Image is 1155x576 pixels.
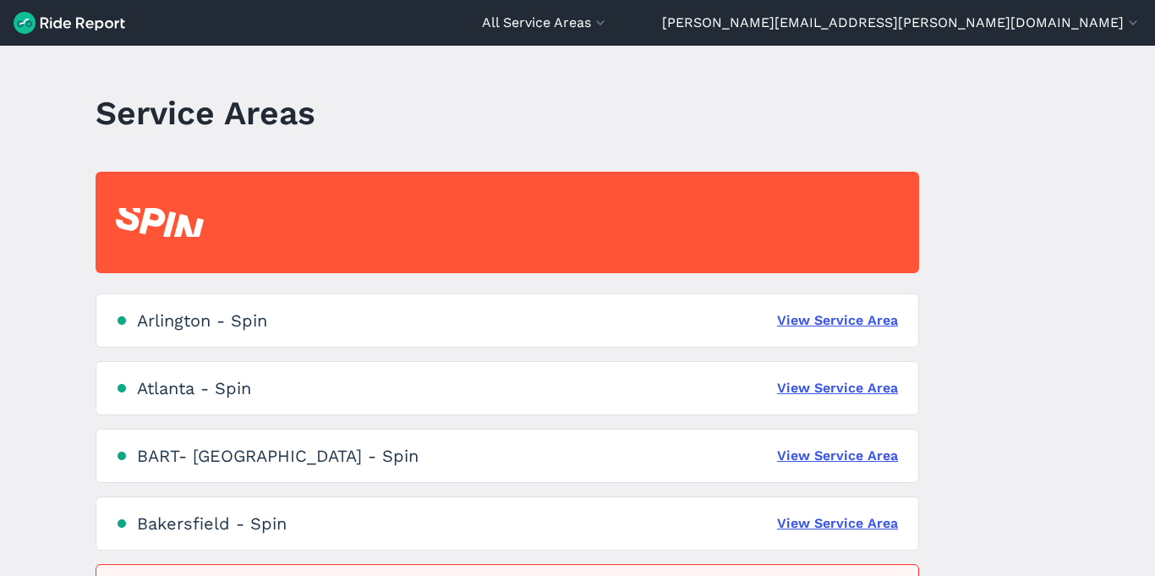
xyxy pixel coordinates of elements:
[777,513,898,534] a: View Service Area
[662,13,1141,33] button: [PERSON_NAME][EMAIL_ADDRESS][PERSON_NAME][DOMAIN_NAME]
[137,310,267,331] div: Arlington - Spin
[96,90,315,136] h1: Service Areas
[777,378,898,398] a: View Service Area
[777,446,898,466] a: View Service Area
[777,310,898,331] a: View Service Area
[137,378,251,398] div: Atlanta - Spin
[116,208,204,237] img: Spin
[137,446,419,466] div: BART- [GEOGRAPHIC_DATA] - Spin
[14,12,125,34] img: Ride Report
[482,13,609,33] button: All Service Areas
[137,513,287,534] div: Bakersfield - Spin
